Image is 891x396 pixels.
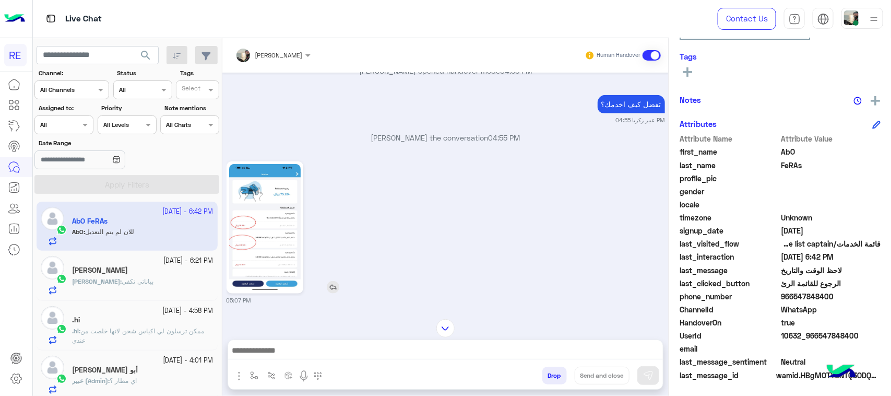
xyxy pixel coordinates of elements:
[680,133,779,144] span: Attribute Name
[122,277,153,285] span: بياناتي تكفي
[65,12,102,26] p: Live Chat
[72,316,80,324] h5: .hi
[781,304,881,315] span: 2
[781,278,881,289] span: الرجوع للقائمة الرئ
[781,265,881,276] span: لاحظ الوقت والتاريخ
[575,367,629,385] button: Send and close
[781,356,881,367] span: 0
[853,97,862,105] img: notes
[781,330,881,341] span: 10632_966547848400
[680,225,779,236] span: signup_date
[781,186,881,197] span: null
[72,327,79,335] span: .hi
[117,68,171,78] label: Status
[39,103,92,113] label: Assigned to:
[680,160,779,171] span: last_name
[781,133,881,144] span: Attribute Value
[817,13,829,25] img: tab
[680,146,779,157] span: first_name
[227,296,251,305] small: 05:07 PM
[180,68,218,78] label: Tags
[680,317,779,328] span: HandoverOn
[298,370,310,382] img: send voice note
[56,374,67,384] img: WhatsApp
[4,8,25,30] img: Logo
[643,370,654,381] img: send message
[781,317,881,328] span: true
[72,266,128,275] h5: ناصر الحربي
[781,212,881,223] span: Unknown
[680,370,774,381] span: last_message_id
[72,327,204,344] span: ممكن ترسلون لي اكياس شحن لانها خلصت من عندي
[781,343,881,354] span: null
[139,49,152,62] span: search
[133,46,159,68] button: search
[680,251,779,262] span: last_interaction
[718,8,776,30] a: Contact Us
[680,330,779,341] span: UserId
[72,277,120,285] span: [PERSON_NAME]
[542,367,567,385] button: Drop
[598,95,665,113] p: 10/10/2025, 4:55 PM
[680,186,779,197] span: gender
[41,256,64,279] img: defaultAdmin.png
[280,367,298,384] button: create order
[680,52,881,61] h6: Tags
[56,274,67,284] img: WhatsApp
[327,281,339,294] img: reply
[164,256,213,266] small: [DATE] - 6:21 PM
[56,324,67,334] img: WhatsApp
[680,343,779,354] span: email
[776,370,881,381] span: wamid.HBgMOTY2NTQ3ODQ4NDAwFQIAEhgUM0FBRUZFODBDMDdFREE2Nzg0MjMA
[110,377,137,385] span: اي مطار ؟
[789,13,801,25] img: tab
[680,199,779,210] span: locale
[680,173,779,184] span: profile_pic
[680,95,701,104] h6: Notes
[314,372,322,380] img: make a call
[284,371,293,380] img: create order
[72,366,138,375] h5: أبو البراء للتجارة
[164,103,218,113] label: Note mentions
[680,212,779,223] span: timezone
[34,175,219,194] button: Apply Filters
[781,160,881,171] span: FeRAs
[436,319,455,337] img: scroll
[255,51,303,59] span: [PERSON_NAME]
[844,10,859,25] img: userImage
[597,51,640,60] small: Human Handover
[72,327,80,335] b: :
[101,103,155,113] label: Priority
[250,371,258,380] img: select flow
[680,278,779,289] span: last_clicked_button
[489,133,520,142] span: 04:55 PM
[41,306,64,330] img: defaultAdmin.png
[781,146,881,157] span: AbO
[163,306,213,316] small: [DATE] - 4:58 PM
[781,199,881,210] span: null
[680,356,779,367] span: last_message_sentiment
[781,238,881,249] span: قائمة الخدمات/service list captain
[41,356,64,379] img: defaultAdmin.png
[72,377,110,385] b: :
[680,304,779,315] span: ChannelId
[72,377,108,385] span: عبير (Admin)
[784,8,805,30] a: tab
[781,291,881,302] span: 966547848400
[267,371,276,380] img: Trigger scenario
[680,291,779,302] span: phone_number
[871,96,880,106] img: add
[180,84,200,96] div: Select
[781,251,881,262] span: 2025-10-10T15:42:25.4433683Z
[616,116,665,124] small: عبير زكريا 04:55 PM
[39,138,156,148] label: Date Range
[163,356,213,366] small: [DATE] - 4:01 PM
[781,225,881,236] span: 2024-10-03T04:48:58.41Z
[233,370,245,382] img: send attachment
[44,12,57,25] img: tab
[680,238,779,249] span: last_visited_flow
[680,119,717,129] h6: Attributes
[263,367,280,384] button: Trigger scenario
[39,68,108,78] label: Channel:
[246,367,263,384] button: select flow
